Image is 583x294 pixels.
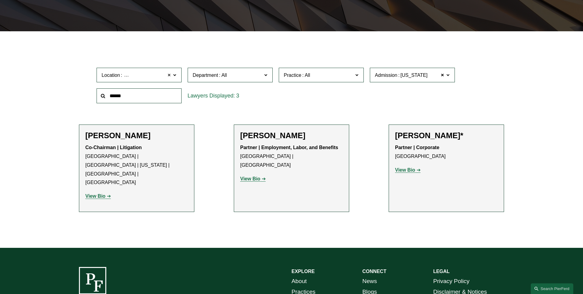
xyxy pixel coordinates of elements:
span: [US_STATE] [401,71,428,79]
h2: [PERSON_NAME] [240,131,343,140]
span: 3 [236,93,239,99]
a: View Bio [240,176,266,181]
strong: View Bio [85,193,105,199]
a: Search this site [531,283,573,294]
strong: View Bio [395,167,415,173]
h2: [PERSON_NAME] [85,131,188,140]
p: [GEOGRAPHIC_DATA] | [GEOGRAPHIC_DATA] [240,143,343,169]
a: About [291,276,307,287]
a: Privacy Policy [433,276,469,287]
strong: LEGAL [433,269,450,274]
a: News [362,276,377,287]
p: [GEOGRAPHIC_DATA] | [GEOGRAPHIC_DATA] | [US_STATE] | [GEOGRAPHIC_DATA] | [GEOGRAPHIC_DATA] [85,143,188,187]
strong: Partner | Corporate [395,145,439,150]
strong: Co-Chairman | Litigation [85,145,142,150]
span: Location [102,73,120,78]
strong: CONNECT [362,269,386,274]
strong: View Bio [240,176,260,181]
span: [GEOGRAPHIC_DATA] [123,71,174,79]
strong: EXPLORE [291,269,315,274]
span: Practice [284,73,302,78]
h2: [PERSON_NAME]* [395,131,498,140]
p: [GEOGRAPHIC_DATA] [395,143,498,161]
span: Admission [375,73,397,78]
a: View Bio [395,167,421,173]
span: Department [193,73,218,78]
strong: Partner | Employment, Labor, and Benefits [240,145,338,150]
a: View Bio [85,193,111,199]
